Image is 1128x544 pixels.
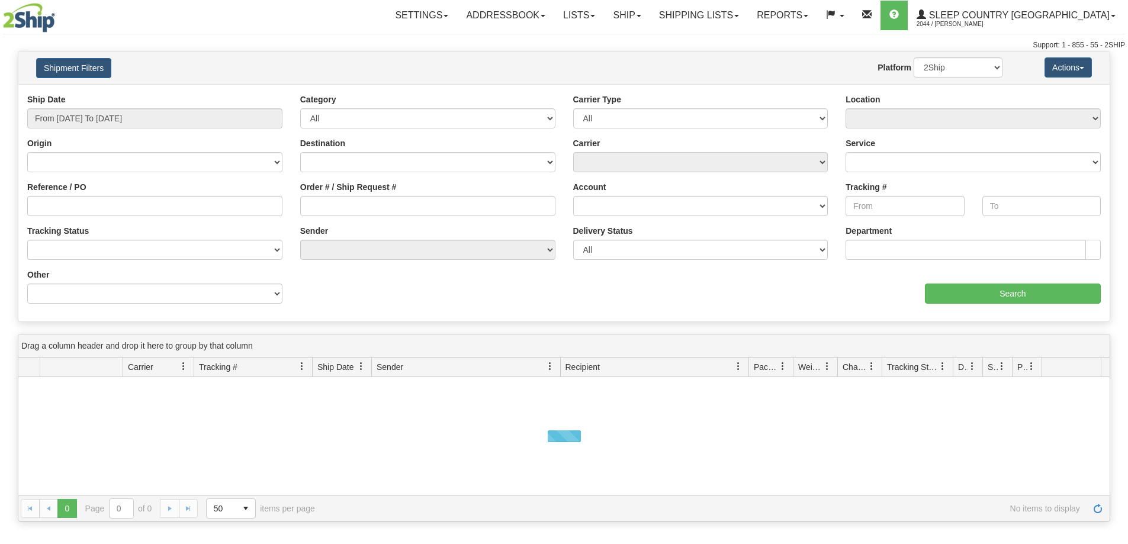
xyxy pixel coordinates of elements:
[36,58,111,78] button: Shipment Filters
[351,356,371,376] a: Ship Date filter column settings
[846,137,875,149] label: Service
[565,361,600,373] span: Recipient
[85,498,152,519] span: Page of 0
[573,94,621,105] label: Carrier Type
[27,181,86,193] label: Reference / PO
[958,361,968,373] span: Delivery Status
[377,361,403,373] span: Sender
[317,361,353,373] span: Ship Date
[1088,499,1107,518] a: Refresh
[457,1,554,30] a: Addressbook
[300,94,336,105] label: Category
[173,356,194,376] a: Carrier filter column settings
[57,499,76,518] span: Page 0
[1045,57,1092,78] button: Actions
[3,3,55,33] img: logo2044.jpg
[846,181,886,193] label: Tracking #
[982,196,1101,216] input: To
[862,356,882,376] a: Charge filter column settings
[798,361,823,373] span: Weight
[754,361,779,373] span: Packages
[748,1,817,30] a: Reports
[878,62,911,73] label: Platform
[206,498,315,519] span: items per page
[846,196,964,216] input: From
[573,181,606,193] label: Account
[27,137,52,149] label: Origin
[728,356,748,376] a: Recipient filter column settings
[992,356,1012,376] a: Shipment Issues filter column settings
[27,225,89,237] label: Tracking Status
[18,334,1110,358] div: grid grouping header
[650,1,748,30] a: Shipping lists
[917,18,1005,30] span: 2044 / [PERSON_NAME]
[962,356,982,376] a: Delivery Status filter column settings
[300,181,397,193] label: Order # / Ship Request #
[1017,361,1027,373] span: Pickup Status
[540,356,560,376] a: Sender filter column settings
[386,1,457,30] a: Settings
[199,361,237,373] span: Tracking #
[573,137,600,149] label: Carrier
[236,499,255,518] span: select
[332,504,1080,513] span: No items to display
[887,361,939,373] span: Tracking Status
[908,1,1124,30] a: Sleep Country [GEOGRAPHIC_DATA] 2044 / [PERSON_NAME]
[3,40,1125,50] div: Support: 1 - 855 - 55 - 2SHIP
[1101,211,1127,332] iframe: chat widget
[1021,356,1042,376] a: Pickup Status filter column settings
[554,1,604,30] a: Lists
[925,284,1101,304] input: Search
[988,361,998,373] span: Shipment Issues
[926,10,1110,20] span: Sleep Country [GEOGRAPHIC_DATA]
[773,356,793,376] a: Packages filter column settings
[27,269,49,281] label: Other
[604,1,650,30] a: Ship
[300,137,345,149] label: Destination
[846,94,880,105] label: Location
[300,225,328,237] label: Sender
[128,361,153,373] span: Carrier
[214,503,229,514] span: 50
[206,498,256,519] span: Page sizes drop down
[573,225,633,237] label: Delivery Status
[27,94,66,105] label: Ship Date
[846,225,892,237] label: Department
[933,356,953,376] a: Tracking Status filter column settings
[817,356,837,376] a: Weight filter column settings
[292,356,312,376] a: Tracking # filter column settings
[843,361,867,373] span: Charge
